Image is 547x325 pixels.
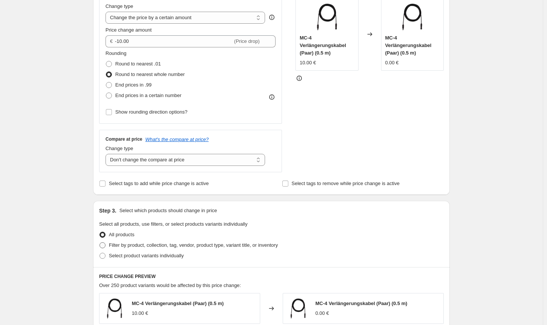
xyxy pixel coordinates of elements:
[110,38,113,44] span: €
[115,71,185,77] span: Round to nearest whole number
[119,207,217,214] p: Select which products should change in price
[287,297,309,320] img: kabel.3_1_80x.webp
[300,35,346,56] span: MC-4 Verlängerungskabel (Paar) (0.5 m)
[99,207,116,214] h2: Step 3.
[99,282,241,288] span: Over 250 product variants would be affected by this price change:
[115,109,187,115] span: Show rounding direction options?
[105,3,133,9] span: Change type
[292,181,400,186] span: Select tags to remove while price change is active
[105,146,133,151] span: Change type
[300,59,316,67] div: 10.00 €
[109,232,134,237] span: All products
[109,242,278,248] span: Filter by product, collection, tag, vendor, product type, variant title, or inventory
[312,2,342,32] img: kabel.3_1_80x.webp
[115,35,232,47] input: -10.00
[268,14,276,21] div: help
[315,310,329,317] div: 0.00 €
[115,82,152,88] span: End prices in .99
[103,297,126,320] img: kabel.3_1_80x.webp
[115,93,181,98] span: End prices in a certain number
[105,50,127,56] span: Rounding
[115,61,161,67] span: Round to nearest .01
[99,221,247,227] span: Select all products, use filters, or select products variants individually
[234,38,260,44] span: (Price drop)
[385,35,432,56] span: MC-4 Verlängerungskabel (Paar) (0.5 m)
[397,2,427,32] img: kabel.3_1_80x.webp
[109,253,184,258] span: Select product variants individually
[105,136,142,142] h3: Compare at price
[105,27,152,33] span: Price change amount
[132,310,148,317] div: 10.00 €
[132,301,224,306] span: MC-4 Verlängerungskabel (Paar) (0.5 m)
[385,59,399,67] div: 0.00 €
[315,301,407,306] span: MC-4 Verlängerungskabel (Paar) (0.5 m)
[145,137,209,142] button: What's the compare at price?
[109,181,209,186] span: Select tags to add while price change is active
[99,273,444,279] h6: PRICE CHANGE PREVIEW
